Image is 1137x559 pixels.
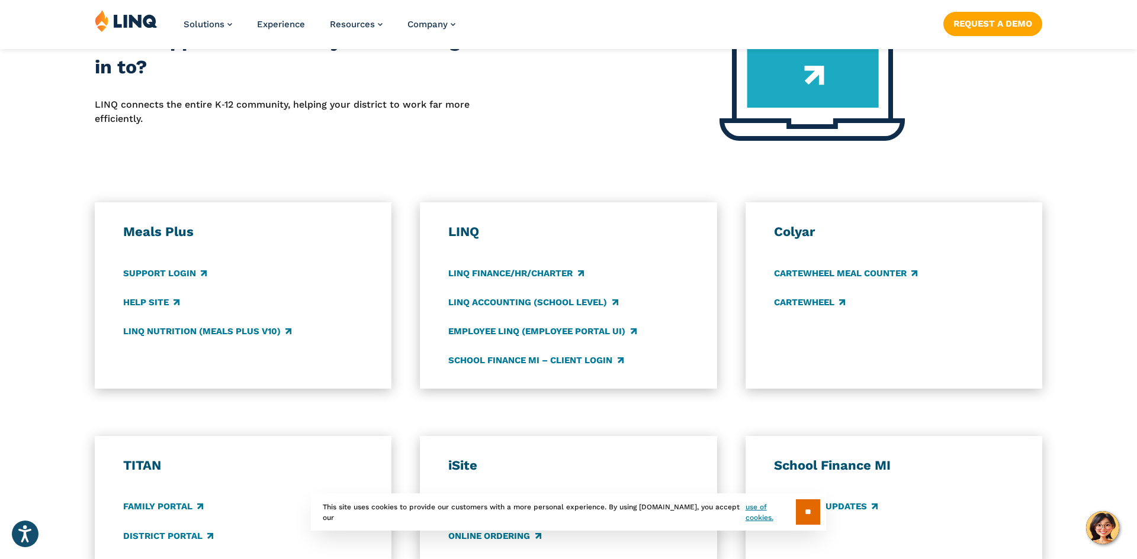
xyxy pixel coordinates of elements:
[123,296,179,309] a: Help Site
[123,500,203,513] a: Family Portal
[448,325,636,338] a: Employee LINQ (Employee Portal UI)
[448,224,688,240] h3: LINQ
[95,27,473,81] h2: Which application would you like to sign in to?
[330,19,383,30] a: Resources
[746,502,796,523] a: use of cookies.
[448,296,618,309] a: LINQ Accounting (school level)
[774,267,917,280] a: CARTEWHEEL Meal Counter
[943,12,1042,35] a: Request a Demo
[184,19,224,30] span: Solutions
[123,267,207,280] a: Support Login
[123,325,291,338] a: LINQ Nutrition (Meals Plus v10)
[774,224,1014,240] h3: Colyar
[184,9,455,49] nav: Primary Navigation
[448,457,688,474] h3: iSite
[407,19,455,30] a: Company
[330,19,375,30] span: Resources
[774,457,1014,474] h3: School Finance MI
[311,493,826,531] div: This site uses cookies to provide our customers with a more personal experience. By using [DOMAIN...
[1086,511,1119,544] button: Hello, have a question? Let’s chat.
[448,354,623,367] a: School Finance MI – Client Login
[123,224,363,240] h3: Meals Plus
[257,19,305,30] a: Experience
[448,267,583,280] a: LINQ Finance/HR/Charter
[774,296,845,309] a: CARTEWHEEL
[943,9,1042,35] nav: Button Navigation
[123,457,363,474] h3: TITAN
[95,9,158,32] img: LINQ | K‑12 Software
[407,19,448,30] span: Company
[184,19,232,30] a: Solutions
[95,98,473,127] p: LINQ connects the entire K‑12 community, helping your district to work far more efficiently.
